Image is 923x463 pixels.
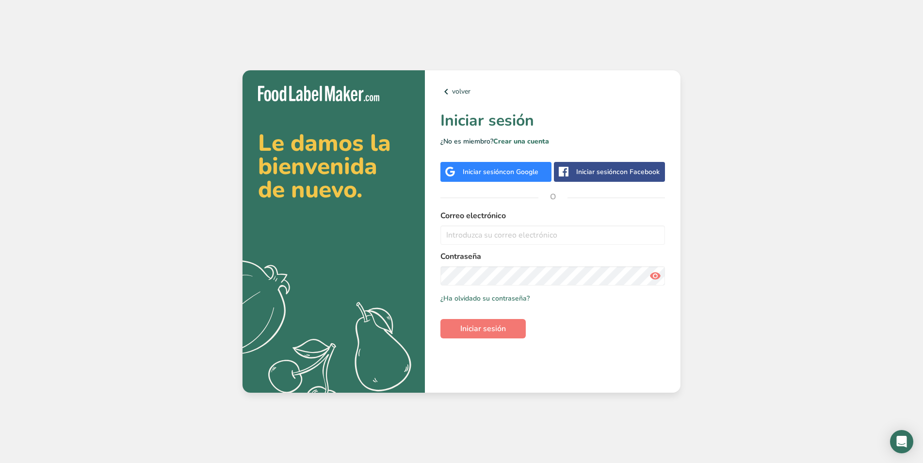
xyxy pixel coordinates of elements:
[440,293,530,303] a: ¿Ha olvidado su contraseña?
[538,182,567,211] span: O
[440,251,665,262] label: Contraseña
[440,136,665,146] p: ¿No es miembro?
[440,109,665,132] h1: Iniciar sesión
[460,323,506,335] span: Iniciar sesión
[440,86,665,97] a: volver
[503,167,538,176] span: con Google
[463,167,538,177] div: Iniciar sesión
[576,167,660,177] div: Iniciar sesión
[616,167,660,176] span: con Facebook
[440,225,665,245] input: Introduzca su correo electrónico
[440,319,526,338] button: Iniciar sesión
[258,131,409,201] h2: Le damos la bienvenida de nuevo.
[440,210,665,222] label: Correo electrónico
[258,86,379,102] img: Food Label Maker
[890,430,913,453] div: Open Intercom Messenger
[493,137,549,146] a: Crear una cuenta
